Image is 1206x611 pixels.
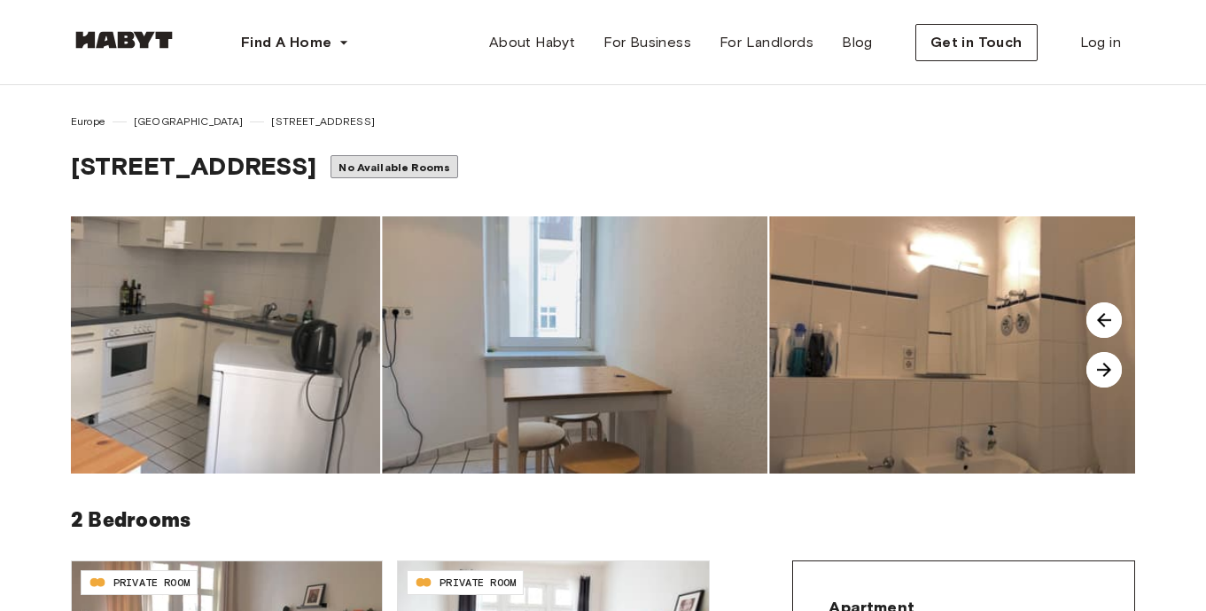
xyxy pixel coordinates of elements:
span: Get in Touch [930,32,1023,53]
span: About Habyt [489,32,575,53]
h6: 2 Bedrooms [71,502,1135,539]
a: Blog [828,25,887,60]
button: Get in Touch [915,24,1038,61]
img: image-carousel-arrow [1086,302,1122,338]
span: Europe [71,114,105,129]
span: [STREET_ADDRESS] [271,114,374,129]
a: For Landlords [705,25,828,60]
span: PRIVATE ROOM [113,575,190,591]
span: [STREET_ADDRESS] [71,151,316,181]
span: For Landlords [720,32,813,53]
span: Log in [1080,32,1121,53]
span: For Business [603,32,691,53]
a: About Habyt [475,25,589,60]
span: Find A Home [241,32,331,53]
img: Habyt [71,31,177,49]
button: Find A Home [227,25,363,60]
img: image-carousel-arrow [1086,352,1122,388]
img: image [769,216,1155,474]
a: For Business [589,25,705,60]
img: image [382,216,767,474]
a: Log in [1066,25,1135,60]
span: PRIVATE ROOM [440,575,516,591]
span: [GEOGRAPHIC_DATA] [134,114,244,129]
span: Blog [842,32,873,53]
span: No Available Rooms [338,161,450,174]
